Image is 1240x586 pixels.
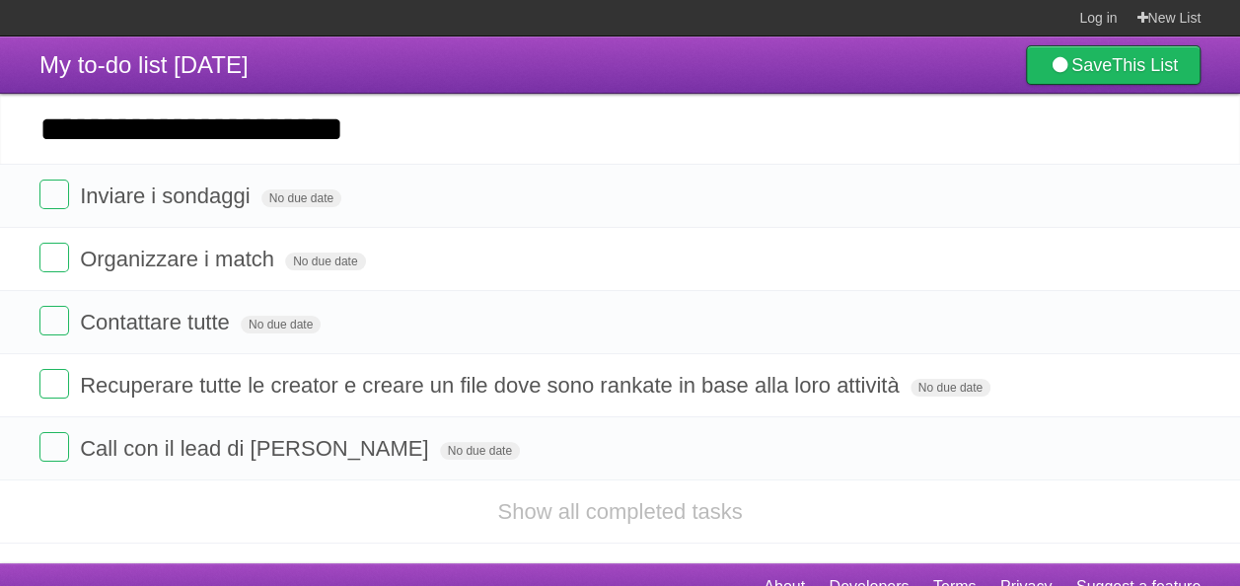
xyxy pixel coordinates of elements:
[39,432,69,462] label: Done
[241,316,321,333] span: No due date
[80,310,235,334] span: Contattare tutte
[39,306,69,335] label: Done
[1112,55,1178,75] b: This List
[80,247,279,271] span: Organizzare i match
[440,442,520,460] span: No due date
[39,369,69,399] label: Done
[39,51,249,78] span: My to-do list [DATE]
[80,436,433,461] span: Call con il lead di [PERSON_NAME]
[1026,45,1201,85] a: SaveThis List
[80,183,255,208] span: Inviare i sondaggi
[39,243,69,272] label: Done
[285,253,365,270] span: No due date
[39,180,69,209] label: Done
[911,379,990,397] span: No due date
[80,373,904,398] span: Recuperare tutte le creator e creare un file dove sono rankate in base alla loro attività
[261,189,341,207] span: No due date
[497,499,742,524] a: Show all completed tasks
